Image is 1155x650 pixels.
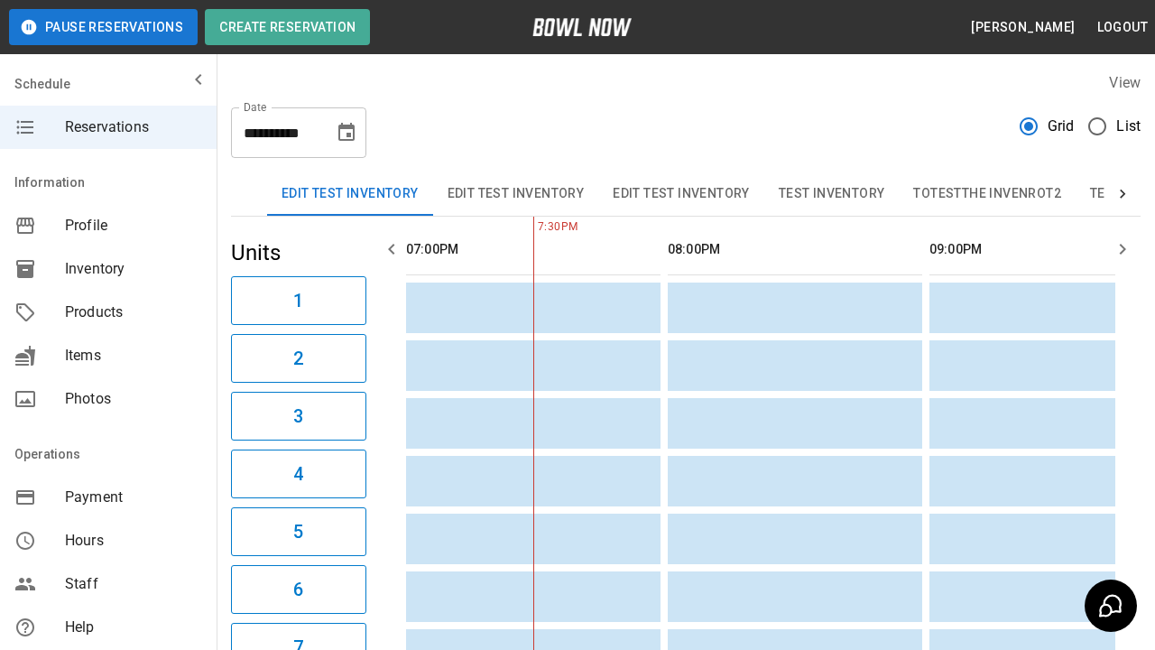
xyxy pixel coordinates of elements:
[764,172,900,216] button: Test Inventory
[231,450,366,498] button: 4
[293,460,303,488] h6: 4
[1116,116,1141,137] span: List
[1090,11,1155,44] button: Logout
[65,116,202,138] span: Reservations
[293,344,303,373] h6: 2
[65,302,202,323] span: Products
[899,172,1076,216] button: TOTESTTHE INVENROT2
[598,172,764,216] button: Edit Test Inventory
[65,388,202,410] span: Photos
[65,573,202,595] span: Staff
[65,617,202,638] span: Help
[231,334,366,383] button: 2
[267,172,433,216] button: Edit Test Inventory
[231,507,366,556] button: 5
[267,172,1104,216] div: inventory tabs
[293,402,303,431] h6: 3
[65,258,202,280] span: Inventory
[65,530,202,552] span: Hours
[9,9,198,45] button: Pause Reservations
[433,172,599,216] button: Edit Test Inventory
[205,9,370,45] button: Create Reservation
[65,487,202,508] span: Payment
[293,517,303,546] h6: 5
[1048,116,1075,137] span: Grid
[231,392,366,441] button: 3
[293,575,303,604] h6: 6
[328,115,365,151] button: Choose date, selected date is Sep 27, 2025
[1109,74,1141,91] label: View
[231,565,366,614] button: 6
[964,11,1082,44] button: [PERSON_NAME]
[231,238,366,267] h5: Units
[231,276,366,325] button: 1
[293,286,303,315] h6: 1
[65,345,202,367] span: Items
[65,215,202,237] span: Profile
[532,18,632,36] img: logo
[533,218,538,237] span: 7:30PM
